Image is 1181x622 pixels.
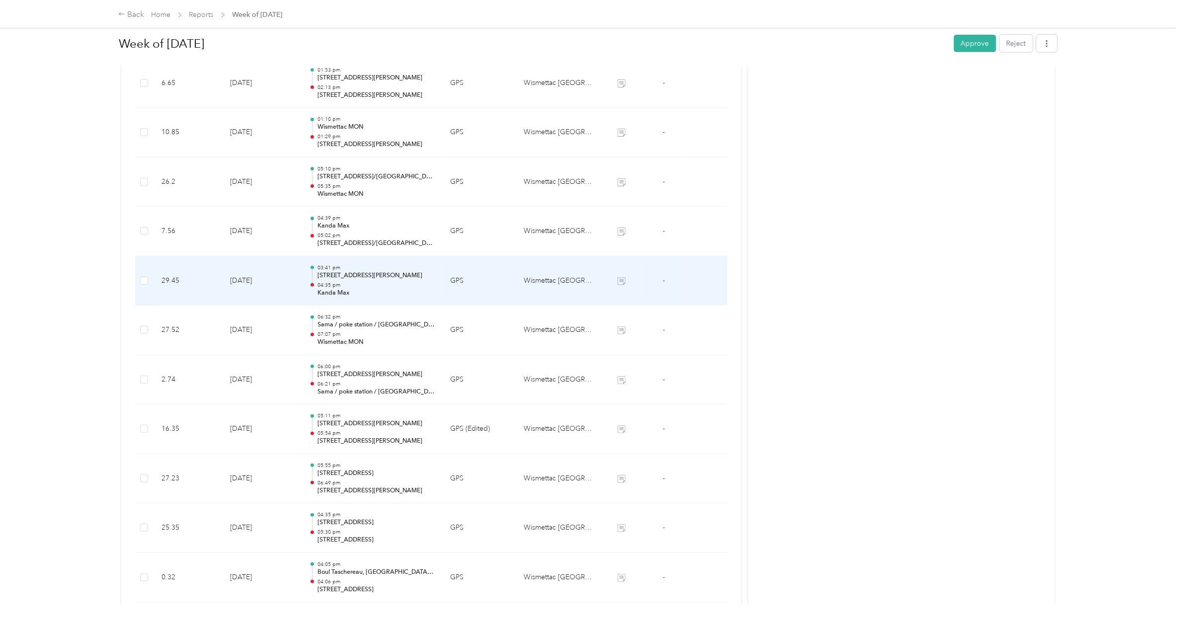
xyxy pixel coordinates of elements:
td: Wismettac Canada [516,404,600,454]
span: - [663,424,665,433]
iframe: Everlance-gr Chat Button Frame [1125,566,1181,622]
td: Wismettac Canada [516,59,600,108]
p: 02:13 pm [317,84,434,91]
p: Kanda Max [317,289,434,298]
p: 05:11 pm [317,412,434,419]
td: 0.32 [154,553,223,603]
p: 04:06 pm [317,578,434,585]
span: - [663,573,665,581]
p: [STREET_ADDRESS] [317,469,434,478]
p: 07:07 pm [317,331,434,338]
p: [STREET_ADDRESS][PERSON_NAME] [317,140,434,149]
td: [DATE] [222,454,301,504]
p: 03:41 pm [317,264,434,271]
p: Wismettac MON [317,190,434,199]
td: [DATE] [222,256,301,306]
p: 05:02 pm [317,232,434,239]
td: GPS (Edited) [442,404,516,454]
p: [STREET_ADDRESS][PERSON_NAME] [317,419,434,428]
td: [DATE] [222,108,301,157]
p: 06:21 pm [317,381,434,388]
td: 6.65 [154,59,223,108]
td: GPS [442,503,516,553]
td: Wismettac Canada [516,503,600,553]
td: [DATE] [222,355,301,405]
td: 2.74 [154,355,223,405]
td: 26.2 [154,157,223,207]
td: 27.23 [154,454,223,504]
p: 04:35 pm [317,511,434,518]
td: GPS [442,553,516,603]
p: [STREET_ADDRESS] [317,536,434,544]
p: Kanda Max [317,222,434,231]
p: 01:29 pm [317,133,434,140]
td: [DATE] [222,207,301,256]
p: 06:32 pm [317,313,434,320]
p: 05:10 pm [317,165,434,172]
p: 05:30 pm [317,529,434,536]
a: Home [151,10,170,19]
span: - [663,78,665,87]
p: Sama / poke station / [GEOGRAPHIC_DATA] [317,320,434,329]
td: 16.35 [154,404,223,454]
p: [STREET_ADDRESS][PERSON_NAME] [317,437,434,446]
p: 05:54 pm [317,430,434,437]
td: GPS [442,306,516,355]
td: 25.35 [154,503,223,553]
td: Wismettac Canada [516,108,600,157]
td: Wismettac Canada [516,157,600,207]
button: Approve [954,35,996,52]
p: [STREET_ADDRESS][PERSON_NAME] [317,486,434,495]
td: GPS [442,355,516,405]
p: [STREET_ADDRESS] [317,585,434,594]
td: [DATE] [222,157,301,207]
a: Reports [189,10,214,19]
p: Wismettac MON [317,338,434,347]
td: 29.45 [154,256,223,306]
button: Reject [1000,35,1033,52]
td: GPS [442,207,516,256]
p: Boul Taschereau, [GEOGRAPHIC_DATA], [GEOGRAPHIC_DATA], [GEOGRAPHIC_DATA] [317,568,434,577]
p: [STREET_ADDRESS]/[GEOGRAPHIC_DATA], [GEOGRAPHIC_DATA], [GEOGRAPHIC_DATA] [317,172,434,181]
p: Sama / poke station / [GEOGRAPHIC_DATA] [317,388,434,396]
td: Wismettac Canada [516,306,600,355]
span: - [663,325,665,334]
span: - [663,227,665,235]
p: [STREET_ADDRESS][PERSON_NAME] [317,74,434,82]
td: 27.52 [154,306,223,355]
td: GPS [442,454,516,504]
p: 01:10 pm [317,116,434,123]
span: - [663,474,665,482]
span: - [663,177,665,186]
td: Wismettac Canada [516,454,600,504]
span: - [663,276,665,285]
td: Wismettac Canada [516,207,600,256]
td: [DATE] [222,503,301,553]
span: Week of [DATE] [233,9,283,20]
td: [DATE] [222,59,301,108]
h1: Week of September 22 2025 [119,32,947,56]
td: Wismettac Canada [516,355,600,405]
span: - [663,375,665,384]
td: GPS [442,59,516,108]
p: [STREET_ADDRESS]/[GEOGRAPHIC_DATA], [GEOGRAPHIC_DATA], [GEOGRAPHIC_DATA] [317,239,434,248]
td: GPS [442,256,516,306]
p: 04:39 pm [317,215,434,222]
p: 04:35 pm [317,282,434,289]
td: Wismettac Canada [516,553,600,603]
td: GPS [442,157,516,207]
td: [DATE] [222,306,301,355]
span: - [663,523,665,532]
p: 05:55 pm [317,462,434,469]
td: [DATE] [222,553,301,603]
p: [STREET_ADDRESS][PERSON_NAME] [317,370,434,379]
td: 7.56 [154,207,223,256]
p: [STREET_ADDRESS][PERSON_NAME] [317,271,434,280]
p: [STREET_ADDRESS] [317,518,434,527]
td: GPS [442,108,516,157]
td: [DATE] [222,404,301,454]
td: Wismettac Canada [516,256,600,306]
p: [STREET_ADDRESS][PERSON_NAME] [317,91,434,100]
p: 04:05 pm [317,561,434,568]
td: 10.85 [154,108,223,157]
